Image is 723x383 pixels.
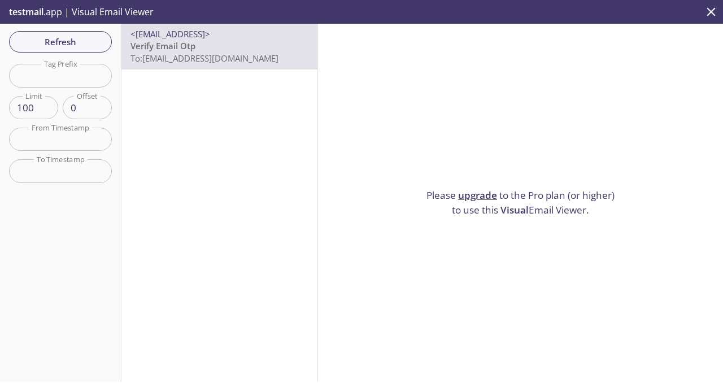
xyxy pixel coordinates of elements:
[18,34,103,49] span: Refresh
[458,189,497,202] a: upgrade
[422,188,620,217] p: Please to the Pro plan (or higher) to use this Email Viewer.
[121,24,317,69] nav: emails
[130,40,195,51] span: Verify Email Otp
[130,28,210,40] span: <[EMAIL_ADDRESS]>
[9,6,43,18] span: testmail
[130,53,278,64] span: To: [EMAIL_ADDRESS][DOMAIN_NAME]
[9,31,112,53] button: Refresh
[500,203,529,216] span: Visual
[121,24,317,69] div: <[EMAIL_ADDRESS]>Verify Email OtpTo:[EMAIL_ADDRESS][DOMAIN_NAME]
